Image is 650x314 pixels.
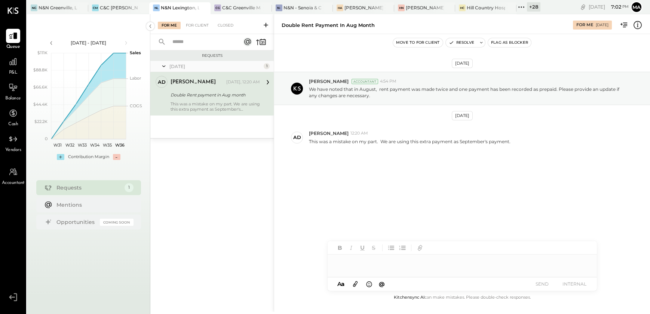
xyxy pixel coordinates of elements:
span: [PERSON_NAME] [309,130,349,136]
button: Bold [335,243,345,253]
div: [DATE] [452,111,473,120]
div: For Me [158,22,181,29]
div: [DATE], 12:20 AM [226,79,260,85]
button: Add URL [415,243,425,253]
span: 4:54 PM [380,78,396,84]
div: + [57,154,64,160]
div: N&N Lexington, LLC [161,4,199,11]
div: [PERSON_NAME] [171,78,216,86]
button: Move to for client [393,38,443,47]
div: - [113,154,120,160]
div: HN [398,4,405,11]
button: Aa [335,280,347,288]
span: [PERSON_NAME] [309,78,349,84]
div: [PERSON_NAME]'s Atlanta [344,4,383,11]
text: $44.4K [33,102,47,107]
div: HA [337,4,343,11]
text: W34 [90,142,100,148]
text: W31 [53,142,61,148]
button: Strikethrough [369,243,378,253]
span: 12:20 AM [350,130,368,136]
div: [DATE] [452,59,473,68]
div: Mentions [56,201,130,209]
div: For Client [182,22,212,29]
div: C&C [PERSON_NAME] LLC [100,4,138,11]
span: Vendors [5,147,21,154]
div: Closed [214,22,237,29]
div: 1 [125,183,134,192]
div: [DATE] [169,63,262,70]
text: $88.8K [33,67,47,73]
button: Italic [346,243,356,253]
button: Ordered List [398,243,407,253]
div: [PERSON_NAME]'s Nashville [406,4,444,11]
button: Underline [358,243,367,253]
div: [DATE] [589,3,629,10]
a: P&L [0,55,26,76]
span: Accountant [2,180,25,187]
button: @ [377,279,387,289]
div: CG [214,4,221,11]
a: Vendors [0,132,26,154]
span: Cash [8,121,18,128]
text: $66.6K [33,84,47,90]
div: N&N - Senoia & Corporate [283,4,322,11]
text: COGS [130,103,142,108]
div: CM [92,4,99,11]
span: P&L [9,70,18,76]
div: HC [459,4,466,11]
button: Ma [631,1,643,13]
p: We have noted that in August, rent payment was made twice and one payment has been recorded as pr... [309,86,627,99]
button: SEND [527,279,557,289]
text: W33 [78,142,87,148]
text: W32 [65,142,74,148]
text: $22.2K [34,119,47,124]
span: a [341,280,344,287]
div: copy link [579,3,587,11]
text: Sales [130,50,141,55]
text: Labor [130,76,141,81]
div: Opportunities [56,218,96,226]
div: C&C Greenville Main, LLC [222,4,261,11]
div: [DATE] - [DATE] [57,40,120,46]
p: This was a mistake on my part. We are using this extra payment as September's payment. [309,138,511,145]
div: Requests [56,184,121,191]
div: ad [158,78,166,86]
div: + 28 [527,2,540,12]
text: 0 [45,136,47,141]
div: N&N Greenville, LLC [39,4,77,11]
button: INTERNAL [559,279,589,289]
div: [DATE] [596,22,608,28]
div: This was a mistake on my part. We are using this extra payment as September's payment. [171,101,260,112]
span: Balance [5,95,21,102]
div: Contribution Margin [68,154,109,160]
text: $111K [37,50,47,55]
button: Resolve [446,38,477,47]
div: 1 [264,63,270,69]
span: Queue [6,44,20,50]
span: @ [379,280,385,287]
a: Queue [0,29,26,50]
text: W36 [115,142,124,148]
div: Accountant [352,79,378,84]
button: Flag as Blocker [488,38,531,47]
button: Unordered List [386,243,396,253]
div: NG [31,4,37,11]
div: N- [276,4,282,11]
a: Cash [0,106,26,128]
div: Hill Country Hospitality [467,4,505,11]
a: Accountant [0,165,26,187]
div: ad [293,134,301,141]
a: Balance [0,80,26,102]
text: W35 [103,142,112,148]
div: NL [153,4,160,11]
div: For Me [576,22,593,28]
div: Requests [154,53,270,58]
div: Double Rent payment in Aug month [282,22,375,29]
div: Coming Soon [100,219,134,226]
div: Double Rent payment in Aug month [171,91,258,99]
